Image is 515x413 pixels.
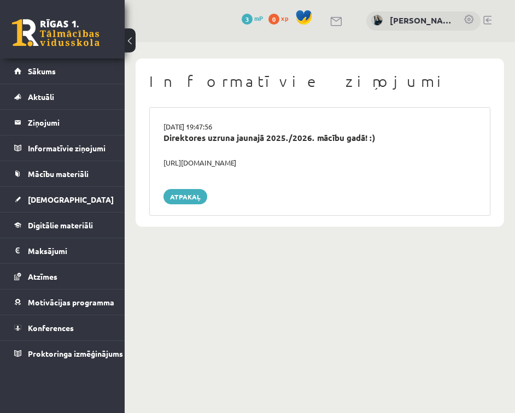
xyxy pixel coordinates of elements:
span: Motivācijas programma [28,297,114,307]
span: Proktoringa izmēģinājums [28,349,123,358]
a: [PERSON_NAME] [390,14,453,27]
a: Sākums [14,58,111,84]
legend: Ziņojumi [28,110,111,135]
a: Proktoringa izmēģinājums [14,341,111,366]
span: xp [281,14,288,22]
img: Megija Simsone [372,15,383,26]
a: [DEMOGRAPHIC_DATA] [14,187,111,212]
span: mP [254,14,263,22]
span: 0 [268,14,279,25]
a: Mācību materiāli [14,161,111,186]
span: Sākums [28,66,56,76]
a: 3 mP [242,14,263,22]
legend: Informatīvie ziņojumi [28,135,111,161]
a: Atzīmes [14,264,111,289]
a: Informatīvie ziņojumi [14,135,111,161]
a: Konferences [14,315,111,340]
div: [DATE] 19:47:56 [155,121,484,132]
a: Digitālie materiāli [14,213,111,238]
span: Atzīmes [28,272,57,281]
a: Maksājumi [14,238,111,263]
legend: Maksājumi [28,238,111,263]
a: Atpakaļ [163,189,207,204]
span: 3 [242,14,253,25]
a: Motivācijas programma [14,290,111,315]
span: [DEMOGRAPHIC_DATA] [28,194,114,204]
span: Konferences [28,323,74,333]
a: Aktuāli [14,84,111,109]
a: 0 xp [268,14,294,22]
div: [URL][DOMAIN_NAME] [155,157,484,168]
span: Mācību materiāli [28,169,89,179]
span: Digitālie materiāli [28,220,93,230]
span: Aktuāli [28,92,54,102]
a: Rīgas 1. Tālmācības vidusskola [12,19,100,46]
div: Direktores uzruna jaunajā 2025./2026. mācību gadā! :) [163,132,476,144]
h1: Informatīvie ziņojumi [149,72,490,91]
a: Ziņojumi [14,110,111,135]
